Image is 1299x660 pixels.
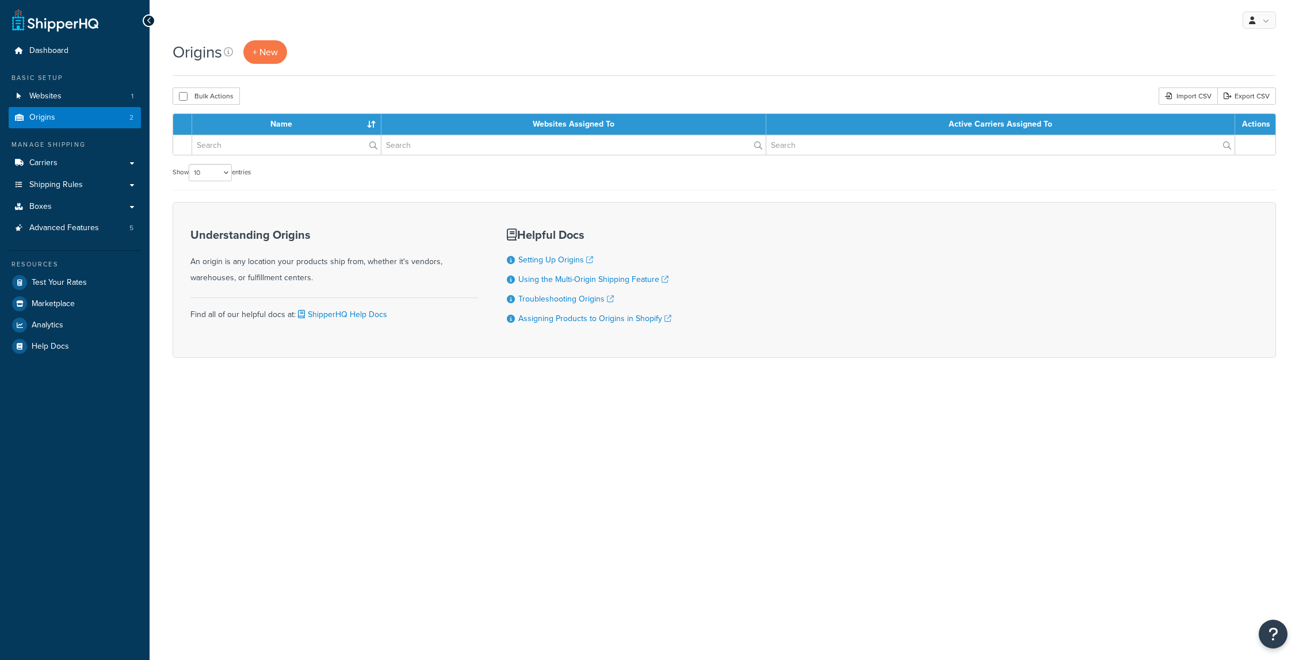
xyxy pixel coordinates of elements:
[9,218,141,239] a: Advanced Features 5
[192,135,381,155] input: Search
[9,336,141,357] a: Help Docs
[507,228,671,241] h3: Helpful Docs
[29,158,58,168] span: Carriers
[381,135,765,155] input: Search
[518,312,671,325] a: Assigning Products to Origins in Shopify
[253,45,278,59] span: + New
[192,114,381,135] th: Name
[129,113,133,123] span: 2
[9,174,141,196] a: Shipping Rules
[518,273,668,285] a: Using the Multi-Origin Shipping Feature
[29,180,83,190] span: Shipping Rules
[32,321,63,330] span: Analytics
[173,87,240,105] button: Bulk Actions
[9,107,141,128] a: Origins 2
[9,86,141,107] li: Websites
[190,297,478,323] div: Find all of our helpful docs at:
[518,293,614,305] a: Troubleshooting Origins
[9,107,141,128] li: Origins
[173,41,222,63] h1: Origins
[9,218,141,239] li: Advanced Features
[173,164,251,181] label: Show entries
[9,140,141,150] div: Manage Shipping
[32,342,69,352] span: Help Docs
[29,46,68,56] span: Dashboard
[9,86,141,107] a: Websites 1
[29,91,62,101] span: Websites
[9,196,141,218] a: Boxes
[9,272,141,293] a: Test Your Rates
[9,293,141,314] a: Marketplace
[1235,114,1275,135] th: Actions
[766,114,1235,135] th: Active Carriers Assigned To
[32,278,87,288] span: Test Your Rates
[1159,87,1217,105] div: Import CSV
[766,135,1235,155] input: Search
[129,223,133,233] span: 5
[9,152,141,174] a: Carriers
[296,308,387,321] a: ShipperHQ Help Docs
[518,254,593,266] a: Setting Up Origins
[1259,620,1287,648] button: Open Resource Center
[1217,87,1276,105] a: Export CSV
[9,260,141,269] div: Resources
[29,113,55,123] span: Origins
[381,114,766,135] th: Websites Assigned To
[9,40,141,62] a: Dashboard
[243,40,287,64] a: + New
[9,73,141,83] div: Basic Setup
[189,164,232,181] select: Showentries
[32,299,75,309] span: Marketplace
[131,91,133,101] span: 1
[9,315,141,335] a: Analytics
[12,9,98,32] a: ShipperHQ Home
[29,202,52,212] span: Boxes
[29,223,99,233] span: Advanced Features
[190,228,478,286] div: An origin is any location your products ship from, whether it's vendors, warehouses, or fulfillme...
[190,228,478,241] h3: Understanding Origins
